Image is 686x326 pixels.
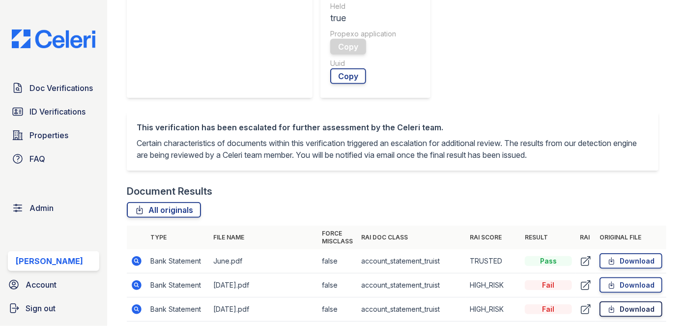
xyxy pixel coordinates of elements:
[600,301,662,317] a: Download
[29,106,86,118] span: ID Verifications
[4,275,103,295] a: Account
[357,297,466,322] td: account_statement_truist
[146,249,209,273] td: Bank Statement
[209,226,318,249] th: File name
[29,82,93,94] span: Doc Verifications
[8,198,99,218] a: Admin
[600,253,662,269] a: Download
[137,137,649,161] p: Certain characteristics of documents within this verification triggered an escalation for additio...
[146,226,209,249] th: Type
[4,30,103,48] img: CE_Logo_Blue-a8612792a0a2168367f1c8372b55b34899dd931a85d93a1a3d3e32e68fde9ad4.png
[357,273,466,297] td: account_statement_truist
[29,129,68,141] span: Properties
[596,226,666,249] th: Original file
[330,11,413,25] div: true
[525,280,572,290] div: Fail
[318,273,357,297] td: false
[8,125,99,145] a: Properties
[146,273,209,297] td: Bank Statement
[318,226,357,249] th: Force misclass
[318,297,357,322] td: false
[521,226,576,249] th: Result
[525,304,572,314] div: Fail
[330,68,366,84] a: Copy
[576,226,596,249] th: RAI
[209,249,318,273] td: June.pdf
[357,226,466,249] th: RAI Doc Class
[137,121,649,133] div: This verification has been escalated for further assessment by the Celeri team.
[318,249,357,273] td: false
[127,184,212,198] div: Document Results
[525,256,572,266] div: Pass
[330,59,413,68] div: Uuid
[466,297,521,322] td: HIGH_RISK
[8,149,99,169] a: FAQ
[127,202,201,218] a: All originals
[209,297,318,322] td: [DATE].pdf
[466,273,521,297] td: HIGH_RISK
[330,29,413,39] div: Propexo application
[8,78,99,98] a: Doc Verifications
[600,277,662,293] a: Download
[29,153,45,165] span: FAQ
[466,249,521,273] td: TRUSTED
[146,297,209,322] td: Bank Statement
[26,302,56,314] span: Sign out
[4,298,103,318] a: Sign out
[29,202,54,214] span: Admin
[357,249,466,273] td: account_statement_truist
[8,102,99,121] a: ID Verifications
[16,255,83,267] div: [PERSON_NAME]
[209,273,318,297] td: [DATE].pdf
[330,1,413,11] div: Held
[26,279,57,291] span: Account
[466,226,521,249] th: RAI Score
